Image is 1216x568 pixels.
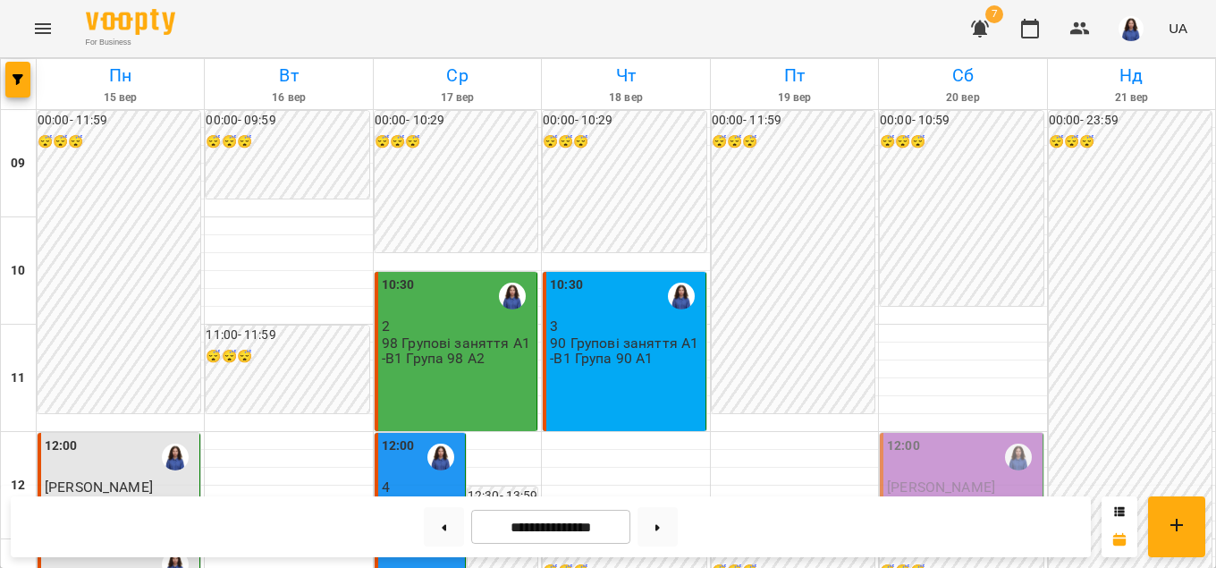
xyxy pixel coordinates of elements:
h6: 😴😴😴 [880,132,1043,152]
label: 12:00 [382,437,415,456]
img: Voopty Logo [86,9,175,35]
h6: 00:00 - 10:59 [880,111,1043,131]
h6: 10 [11,261,25,281]
p: 4 [382,479,461,495]
h6: 12 [11,476,25,496]
h6: 19 вер [714,89,875,106]
h6: Пн [39,62,201,89]
p: 2 [382,318,533,334]
h6: 😴😴😴 [206,132,368,152]
h6: 😴😴😴 [375,132,537,152]
h6: Нд [1051,62,1212,89]
h6: 00:00 - 09:59 [206,111,368,131]
p: 3 [550,318,701,334]
label: 10:30 [550,276,583,295]
h6: 17 вер [376,89,538,106]
p: 98 Групові заняття А1-В1 Група 98 А2 [382,335,533,367]
h6: Ср [376,62,538,89]
img: 896d7bd98bada4a398fcb6f6c121a1d1.png [1119,16,1144,41]
span: [PERSON_NAME] [887,479,995,496]
h6: 16 вер [207,89,369,106]
span: UA [1169,19,1187,38]
button: UA [1161,12,1195,45]
h6: 😴😴😴 [206,347,368,367]
span: [PERSON_NAME] [45,479,153,496]
h6: 11 [11,369,25,388]
h6: 😴😴😴 [543,132,705,152]
h6: 20 вер [882,89,1043,106]
h6: 21 вер [1051,89,1212,106]
h6: 11:00 - 11:59 [206,326,368,345]
img: Даніела [499,283,526,309]
span: For Business [86,37,175,48]
h6: 00:00 - 10:29 [543,111,705,131]
h6: 18 вер [545,89,706,106]
h6: Сб [882,62,1043,89]
h6: Чт [545,62,706,89]
label: 10:30 [382,276,415,295]
img: Даніела [162,444,189,471]
span: 7 [985,5,1003,23]
h6: 😴😴😴 [38,132,200,152]
p: 90 Групові заняття А1-В1 Група 90 А1 [550,335,701,367]
h6: Пт [714,62,875,89]
h6: 00:00 - 23:59 [1049,111,1212,131]
label: 12:00 [887,437,920,456]
label: 12:00 [45,437,78,456]
button: Menu [21,7,64,50]
h6: 15 вер [39,89,201,106]
h6: 😴😴😴 [1049,132,1212,152]
h6: 😴😴😴 [712,132,874,152]
h6: 00:00 - 11:59 [38,111,200,131]
h6: 00:00 - 11:59 [712,111,874,131]
h6: 09 [11,154,25,174]
h6: 00:00 - 10:29 [375,111,537,131]
h6: Вт [207,62,369,89]
img: Даніела [1005,444,1032,471]
img: Даніела [427,444,454,471]
img: Даніела [668,283,695,309]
